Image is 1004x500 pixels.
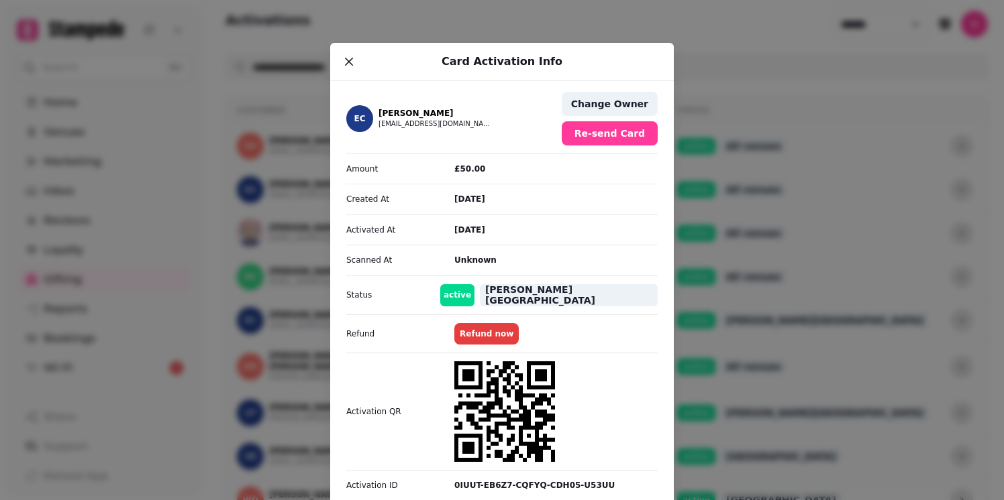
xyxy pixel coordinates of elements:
[454,323,519,345] button: Refund now
[454,162,485,176] p: £50.00
[562,92,658,116] button: Change Owner
[440,284,474,307] span: active
[346,162,449,176] p: Amount
[454,192,485,206] p: [DATE]
[346,253,449,267] p: Scanned At
[338,51,360,72] button: Close
[454,253,497,267] p: Unknown
[454,479,615,492] p: 0IUUT-EB6Z7-CQFYQ-CDH05-U53UU
[346,405,449,418] p: Activation QR
[346,192,449,206] p: Created At
[354,114,365,123] span: EC
[346,479,449,492] p: Activation ID
[346,327,449,340] p: Refund
[346,223,449,237] p: Activated At
[454,223,485,237] p: [DATE]
[480,284,658,307] span: [PERSON_NAME][GEOGRAPHIC_DATA]
[562,121,658,145] button: Re-send Card
[330,43,674,81] header: Card Activation Info
[379,119,493,129] button: [EMAIL_ADDRESS][DOMAIN_NAME]
[346,288,435,302] p: Status
[379,108,493,119] p: [PERSON_NAME]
